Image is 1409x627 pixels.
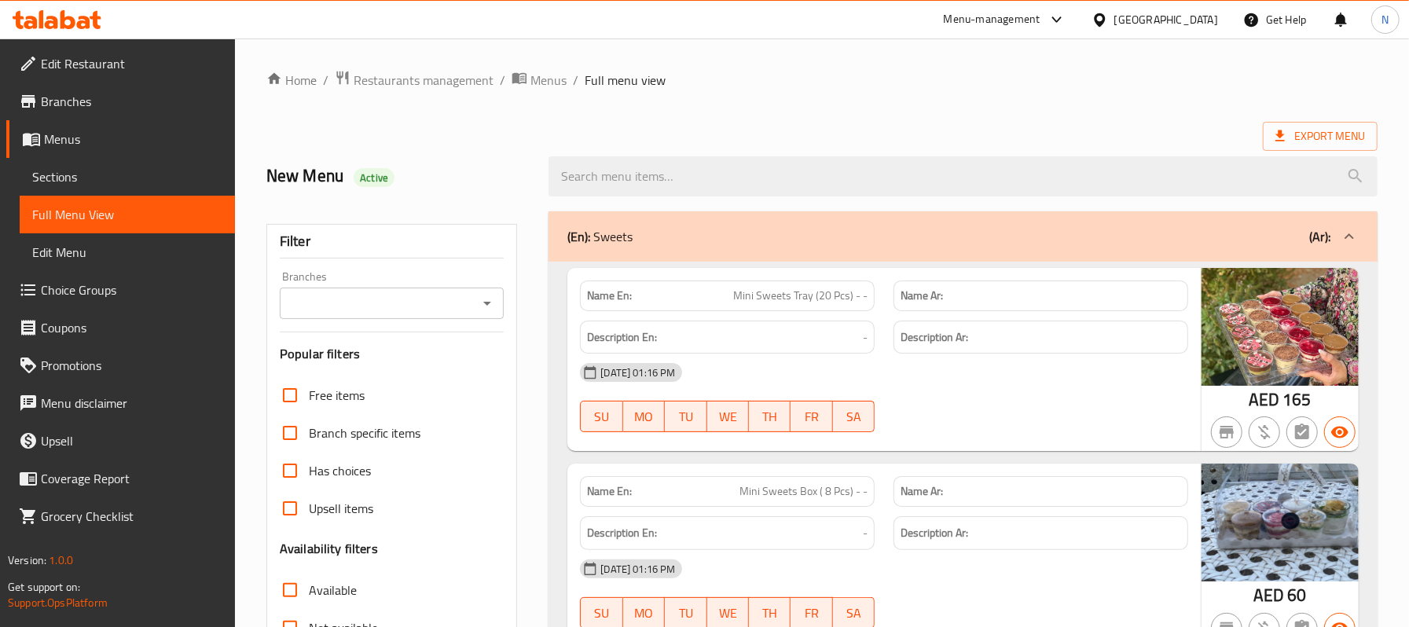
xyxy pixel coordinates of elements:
[1309,225,1330,248] b: (Ar):
[901,288,943,304] strong: Name Ar:
[587,483,632,500] strong: Name En:
[671,602,700,625] span: TU
[587,328,657,347] strong: Description En:
[20,233,235,271] a: Edit Menu
[476,292,498,314] button: Open
[8,592,108,613] a: Support.OpsPlatform
[41,431,222,450] span: Upsell
[549,211,1378,262] div: (En): Sweets(Ar):
[500,71,505,90] li: /
[549,156,1378,196] input: search
[41,469,222,488] span: Coverage Report
[739,483,868,500] span: Mini Sweets Box ( 8 Pcs) - -
[567,225,590,248] b: (En):
[839,602,868,625] span: SA
[797,405,826,428] span: FR
[41,92,222,111] span: Branches
[863,328,868,347] span: -
[1263,122,1378,151] span: Export Menu
[512,70,567,90] a: Menus
[32,167,222,186] span: Sections
[44,130,222,148] span: Menus
[1253,580,1284,610] span: AED
[8,550,46,570] span: Version:
[839,405,868,428] span: SA
[863,523,868,543] span: -
[755,405,784,428] span: TH
[573,71,578,90] li: /
[6,346,235,384] a: Promotions
[6,271,235,309] a: Choice Groups
[309,423,420,442] span: Branch specific items
[280,540,378,558] h3: Availability filters
[587,523,657,543] strong: Description En:
[41,507,222,526] span: Grocery Checklist
[791,401,832,432] button: FR
[585,71,666,90] span: Full menu view
[1211,416,1242,448] button: Not branch specific item
[309,581,357,599] span: Available
[1202,464,1359,581] img: mmw_638953533649302214
[6,460,235,497] a: Coverage Report
[280,225,505,258] div: Filter
[1286,416,1318,448] button: Not has choices
[266,70,1378,90] nav: breadcrumb
[714,602,743,625] span: WE
[530,71,567,90] span: Menus
[49,550,73,570] span: 1.0.0
[6,422,235,460] a: Upsell
[6,45,235,82] a: Edit Restaurant
[6,120,235,158] a: Menus
[901,328,968,347] strong: Description Ar:
[41,394,222,412] span: Menu disclaimer
[20,158,235,196] a: Sections
[1249,416,1280,448] button: Purchased item
[6,497,235,535] a: Grocery Checklist
[755,602,784,625] span: TH
[20,196,235,233] a: Full Menu View
[41,318,222,337] span: Coupons
[714,405,743,428] span: WE
[587,405,616,428] span: SU
[1282,384,1311,415] span: 165
[309,386,365,405] span: Free items
[707,401,749,432] button: WE
[280,345,505,363] h3: Popular filters
[41,356,222,375] span: Promotions
[266,71,317,90] a: Home
[580,401,622,432] button: SU
[587,288,632,304] strong: Name En:
[354,170,394,185] span: Active
[354,71,494,90] span: Restaurants management
[733,288,868,304] span: Mini Sweets Tray (20 Pcs) - -
[901,523,968,543] strong: Description Ar:
[901,483,943,500] strong: Name Ar:
[797,602,826,625] span: FR
[1249,384,1279,415] span: AED
[567,227,633,246] p: Sweets
[587,602,616,625] span: SU
[8,577,80,597] span: Get support on:
[266,164,530,188] h2: New Menu
[594,365,681,380] span: [DATE] 01:16 PM
[309,461,371,480] span: Has choices
[833,401,875,432] button: SA
[335,70,494,90] a: Restaurants management
[41,280,222,299] span: Choice Groups
[323,71,328,90] li: /
[623,401,665,432] button: MO
[1114,11,1218,28] div: [GEOGRAPHIC_DATA]
[1275,126,1365,146] span: Export Menu
[32,243,222,262] span: Edit Menu
[32,205,222,224] span: Full Menu View
[665,401,706,432] button: TU
[594,562,681,577] span: [DATE] 01:16 PM
[309,499,373,518] span: Upsell items
[944,10,1040,29] div: Menu-management
[629,405,659,428] span: MO
[629,602,659,625] span: MO
[354,168,394,187] div: Active
[6,384,235,422] a: Menu disclaimer
[1381,11,1389,28] span: N
[1202,268,1359,386] img: mmw_638953533734169793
